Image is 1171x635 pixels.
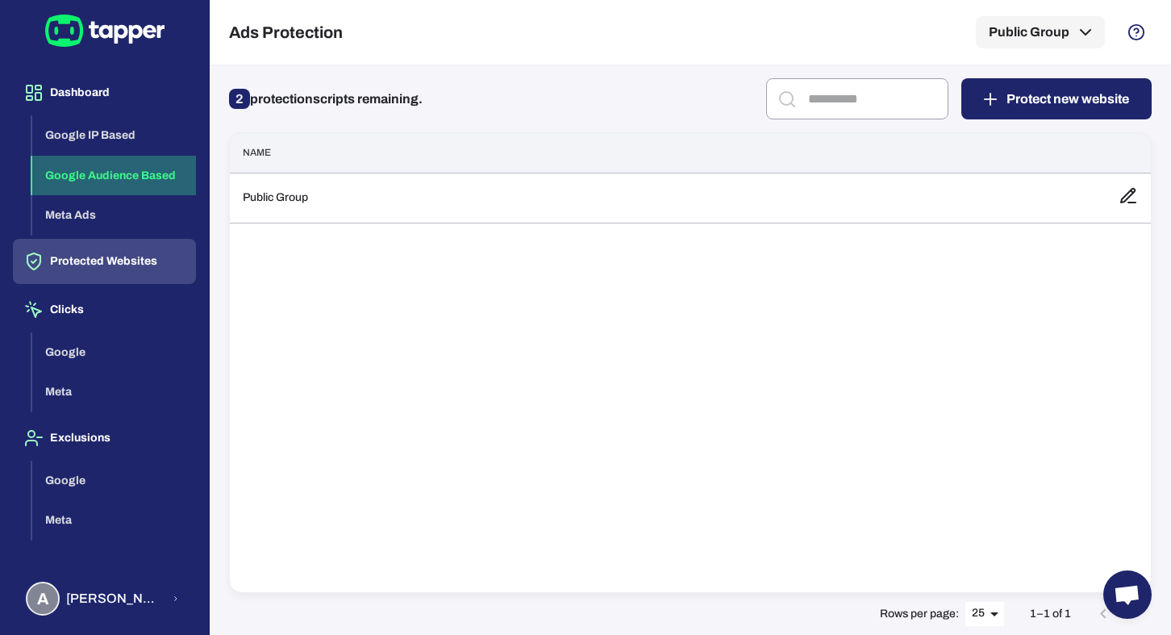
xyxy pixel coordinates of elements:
[26,582,60,616] div: A
[32,156,196,196] button: Google Audience Based
[66,591,162,607] span: [PERSON_NAME] [PERSON_NAME] Koutsogianni
[965,602,1004,625] div: 25
[13,253,196,267] a: Protected Websites
[961,78,1152,119] button: Protect new website
[13,287,196,332] button: Clicks
[13,416,196,461] button: Exclusions
[32,167,196,181] a: Google Audience Based
[32,344,196,357] a: Google
[32,207,196,221] a: Meta Ads
[1030,607,1071,621] p: 1–1 of 1
[976,16,1105,48] button: Public Group
[32,384,196,398] a: Meta
[880,607,959,621] p: Rows per page:
[230,133,1106,173] th: Name
[13,70,196,115] button: Dashboard
[32,372,196,412] button: Meta
[32,127,196,141] a: Google IP Based
[1103,570,1152,619] div: Open chat
[32,332,196,373] button: Google
[13,302,196,315] a: Clicks
[13,85,196,98] a: Dashboard
[32,195,196,236] button: Meta Ads
[32,472,196,486] a: Google
[230,173,1106,223] td: Public Group
[32,115,196,156] button: Google IP Based
[13,430,196,444] a: Exclusions
[32,512,196,526] a: Meta
[13,575,196,622] button: A[PERSON_NAME] [PERSON_NAME] Koutsogianni
[229,86,423,112] p: protection scripts remaining.
[229,89,250,109] span: 2
[13,239,196,284] button: Protected Websites
[229,23,343,42] h5: Ads Protection
[32,500,196,541] button: Meta
[32,461,196,501] button: Google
